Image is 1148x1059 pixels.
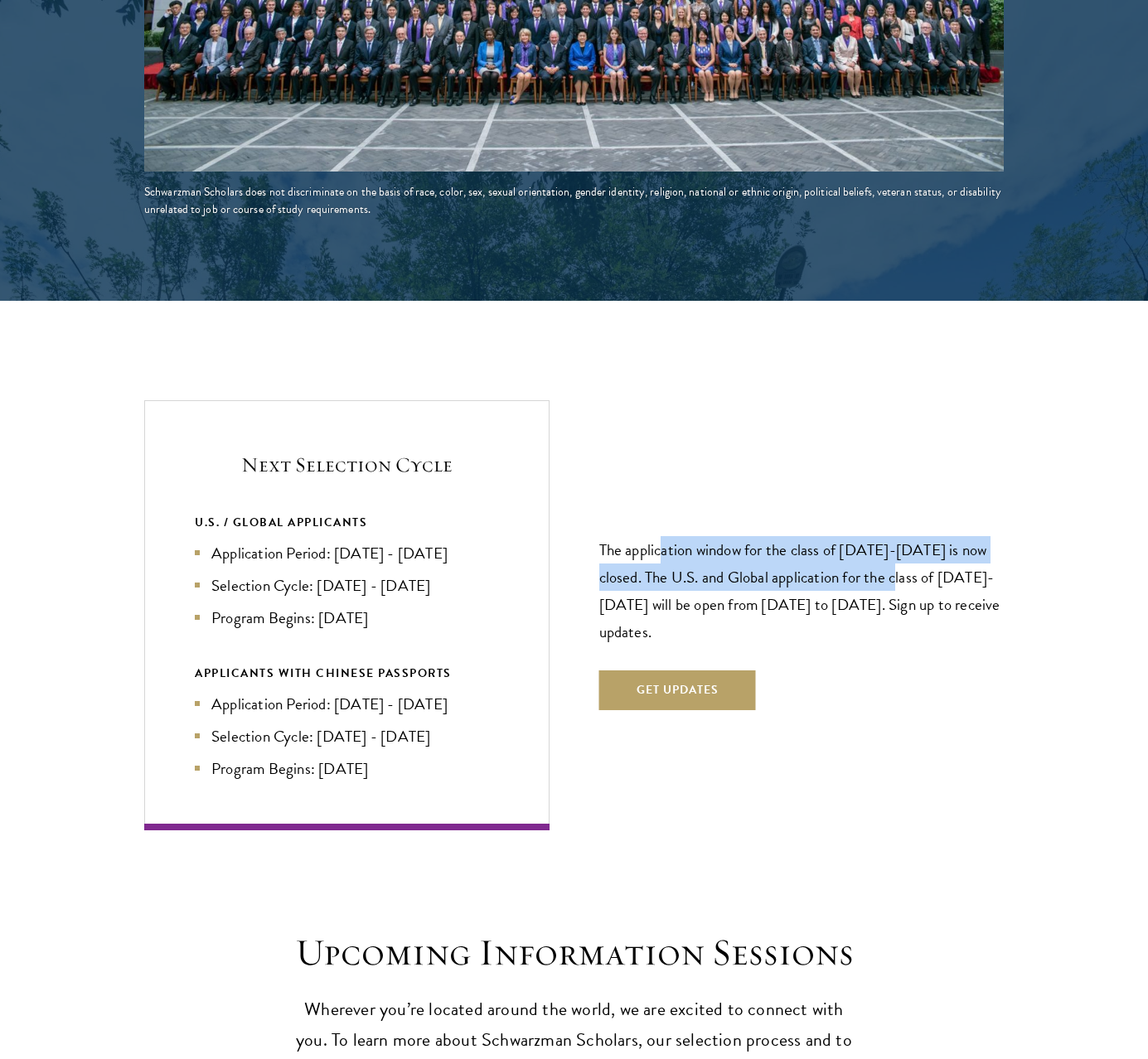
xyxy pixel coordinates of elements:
[195,573,498,597] li: Selection Cycle: [DATE] - [DATE]
[599,670,756,710] button: Get Updates
[195,663,498,684] div: APPLICANTS WITH CHINESE PASSPORTS
[288,930,860,976] h2: Upcoming Information Sessions
[195,451,498,479] h5: Next Selection Cycle
[144,183,1004,218] div: Schwarzman Scholars does not discriminate on the basis of race, color, sex, sexual orientation, g...
[599,536,1004,646] p: The application window for the class of [DATE]-[DATE] is now closed. The U.S. and Global applicat...
[195,512,498,533] div: U.S. / GLOBAL APPLICANTS
[195,692,498,716] li: Application Period: [DATE] - [DATE]
[195,724,498,748] li: Selection Cycle: [DATE] - [DATE]
[195,606,498,630] li: Program Begins: [DATE]
[195,757,498,781] li: Program Begins: [DATE]
[195,541,498,565] li: Application Period: [DATE] - [DATE]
